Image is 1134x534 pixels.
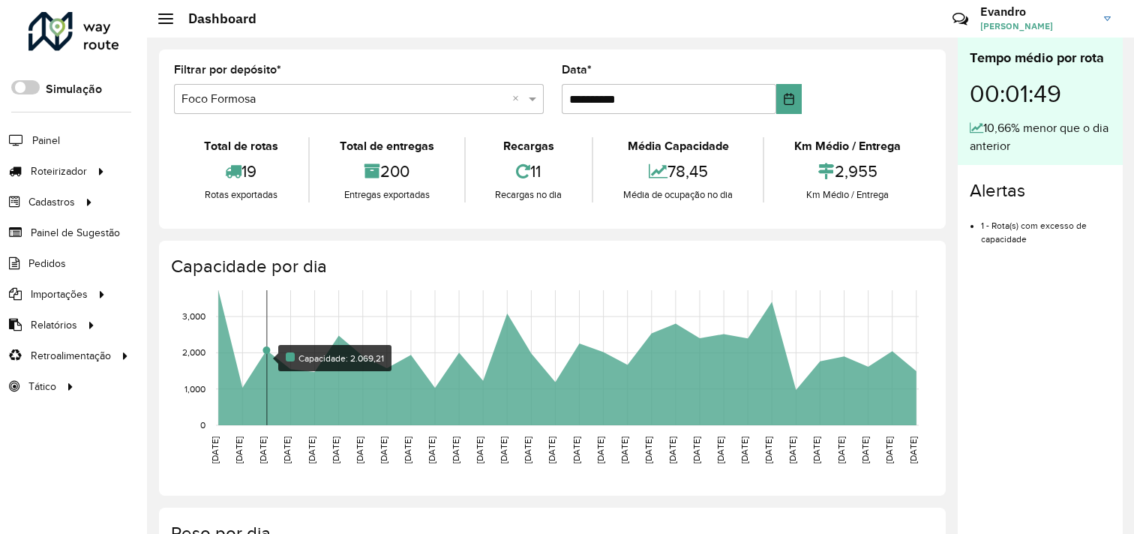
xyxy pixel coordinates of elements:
text: [DATE] [739,436,749,463]
text: [DATE] [787,436,797,463]
text: [DATE] [403,436,412,463]
text: [DATE] [763,436,773,463]
div: Média de ocupação no dia [597,187,759,202]
button: Choose Date [776,84,802,114]
text: [DATE] [475,436,484,463]
text: [DATE] [667,436,677,463]
span: Painel de Sugestão [31,225,120,241]
text: [DATE] [258,436,268,463]
text: [DATE] [427,436,436,463]
span: Retroalimentação [31,348,111,364]
span: Cadastros [28,194,75,210]
text: 0 [200,420,205,430]
text: [DATE] [210,436,220,463]
div: 200 [313,155,460,187]
text: [DATE] [860,436,870,463]
span: [PERSON_NAME] [980,19,1093,33]
text: [DATE] [547,436,556,463]
text: [DATE] [307,436,316,463]
span: Clear all [512,90,525,108]
text: [DATE] [331,436,340,463]
text: [DATE] [571,436,581,463]
text: [DATE] [619,436,629,463]
text: 2,000 [182,348,205,358]
text: [DATE] [499,436,508,463]
div: Rotas exportadas [178,187,304,202]
text: [DATE] [884,436,894,463]
text: [DATE] [379,436,388,463]
label: Data [562,61,592,79]
text: [DATE] [715,436,725,463]
text: [DATE] [523,436,532,463]
text: 3,000 [182,311,205,321]
a: Contato Rápido [944,3,976,35]
text: [DATE] [811,436,821,463]
div: Média Capacidade [597,137,759,155]
text: [DATE] [643,436,653,463]
text: 1,000 [184,384,205,394]
h3: Evandro [980,4,1093,19]
text: [DATE] [234,436,244,463]
text: [DATE] [355,436,364,463]
h2: Dashboard [173,10,256,27]
h4: Capacidade por dia [171,256,931,277]
li: 1 - Rota(s) com excesso de capacidade [981,208,1111,246]
div: Críticas? Dúvidas? Elogios? Sugestões? Entre em contato conosco! [773,4,930,45]
span: Painel [32,133,60,148]
div: Km Médio / Entrega [768,187,927,202]
div: 2,955 [768,155,927,187]
div: 10,66% menor que o dia anterior [970,119,1111,155]
div: Recargas no dia [469,187,589,202]
span: Relatórios [31,317,77,333]
text: [DATE] [282,436,292,463]
text: [DATE] [836,436,846,463]
span: Importações [31,286,88,302]
text: [DATE] [908,436,918,463]
div: Km Médio / Entrega [768,137,927,155]
span: Roteirizador [31,163,87,179]
div: Tempo médio por rota [970,48,1111,68]
text: [DATE] [595,436,605,463]
label: Simulação [46,80,102,98]
div: Entregas exportadas [313,187,460,202]
div: 11 [469,155,589,187]
h4: Alertas [970,180,1111,202]
div: 00:01:49 [970,68,1111,119]
span: Pedidos [28,256,66,271]
text: [DATE] [691,436,701,463]
div: 78,45 [597,155,759,187]
label: Filtrar por depósito [174,61,281,79]
text: [DATE] [451,436,460,463]
div: Total de rotas [178,137,304,155]
div: Recargas [469,137,589,155]
div: 19 [178,155,304,187]
div: Total de entregas [313,137,460,155]
span: Tático [28,379,56,394]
